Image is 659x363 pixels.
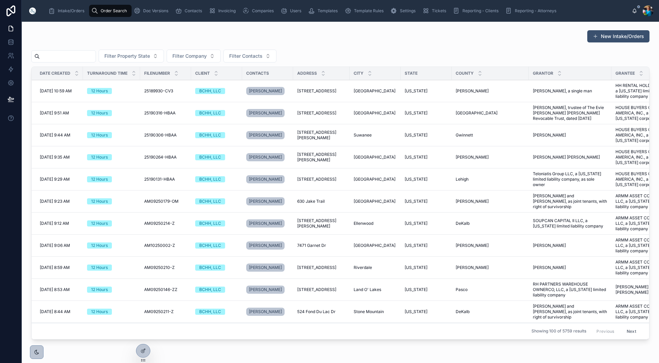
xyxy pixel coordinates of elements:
a: [PERSON_NAME] [246,152,289,163]
div: 12 Hours [91,198,108,204]
span: Date Created [40,71,70,76]
div: BCHH, LLC [199,309,221,315]
span: [US_STATE] [405,155,427,160]
a: [PERSON_NAME] [246,130,289,141]
a: SOUPCAN CAPITAL II LLC, a [US_STATE] limited liability company [533,218,607,229]
a: [DATE] 8:53 AM [40,287,79,292]
a: DeKalb [456,221,525,226]
a: Ellenwood [354,221,396,226]
a: [PERSON_NAME] [246,109,285,117]
a: [PERSON_NAME], trustee of The Evie [PERSON_NAME] [PERSON_NAME] Revocable Trust, dated [DATE] [533,105,607,121]
a: BCHH, LLC [195,287,238,293]
a: AM09250214-Z [144,221,187,226]
span: [PERSON_NAME] and [PERSON_NAME], as joint tenants, with right of survivorship [533,193,607,210]
span: [PERSON_NAME] and [PERSON_NAME], as joint tenants, with right of survivorship [533,304,607,320]
a: [PERSON_NAME] [246,284,289,295]
img: App logo [27,5,38,16]
a: [DATE] 9:44 AM [40,132,79,138]
div: BCHH, LLC [199,132,221,138]
span: RH PARTNERS WAREHOUSE OWNERCO, LLC, a [US_STATE] limited liability company [533,282,607,298]
span: [DATE] 9:12 AM [40,221,69,226]
a: [STREET_ADDRESS][PERSON_NAME] [297,218,345,229]
a: [PERSON_NAME] [456,88,525,94]
span: [PERSON_NAME] [249,110,282,116]
a: BCHH, LLC [195,242,238,249]
span: [PERSON_NAME] [533,132,566,138]
span: [US_STATE] [405,287,427,292]
div: BCHH, LLC [199,242,221,249]
span: Gwinnett [456,132,473,138]
a: [DATE] 9:29 AM [40,177,79,182]
span: [GEOGRAPHIC_DATA] [354,199,395,204]
span: Contacts [185,8,202,14]
div: BCHH, LLC [199,88,221,94]
a: Order Search [89,5,132,17]
span: [US_STATE] [405,221,427,226]
a: Gwinnett [456,132,525,138]
a: [GEOGRAPHIC_DATA] [354,155,396,160]
span: [US_STATE] [405,243,427,248]
div: BCHH, LLC [199,176,221,182]
span: [DATE] 9:29 AM [40,177,70,182]
a: BCHH, LLC [195,132,238,138]
span: County [456,71,474,76]
a: Contacts [173,5,207,17]
span: AM10250002-Z [144,243,175,248]
span: FileNumber [144,71,170,76]
a: 25190306-HBAA [144,132,187,138]
a: 12 Hours [87,176,136,182]
span: Filter Company [172,53,207,59]
a: [PERSON_NAME] [246,240,289,251]
span: [PERSON_NAME] [456,155,489,160]
span: 630 Jake Trail [297,199,325,204]
a: 25190316-HBAA [144,110,187,116]
a: [PERSON_NAME], a single man [533,88,607,94]
span: [US_STATE] [405,265,427,270]
a: 12 Hours [87,132,136,138]
div: BCHH, LLC [199,154,221,160]
div: BCHH, LLC [199,110,221,116]
span: 25189930-CV3 [144,88,173,94]
a: Reporting - Clients [451,5,503,17]
button: Select Button [167,50,221,62]
a: [GEOGRAPHIC_DATA] [354,199,396,204]
span: [PERSON_NAME] [456,88,489,94]
a: [US_STATE] [405,110,447,116]
span: Tickets [432,8,446,14]
span: [STREET_ADDRESS] [297,265,336,270]
span: AM09250214-Z [144,221,175,226]
a: [PERSON_NAME] [246,306,289,317]
a: 25190264-HBAA [144,155,187,160]
a: [DATE] 10:59 AM [40,88,79,94]
a: [STREET_ADDRESS] [297,110,345,116]
a: Teloniatis Group LLC, a [US_STATE] limited liability company, as sole owner [533,171,607,187]
a: [STREET_ADDRESS][PERSON_NAME] [297,130,345,141]
span: 7471 Garnet Dr [297,243,326,248]
a: [PERSON_NAME] [456,243,525,248]
div: 12 Hours [91,88,108,94]
div: 12 Hours [91,132,108,138]
a: [GEOGRAPHIC_DATA] [354,177,396,182]
a: [US_STATE] [405,155,447,160]
a: [GEOGRAPHIC_DATA] [354,88,396,94]
a: [PERSON_NAME] [456,265,525,270]
div: 12 Hours [91,309,108,315]
span: Order Search [101,8,127,14]
div: 12 Hours [91,154,108,160]
span: [DATE] 9:51 AM [40,110,69,116]
a: [PERSON_NAME] [246,87,285,95]
a: [PERSON_NAME] [456,199,525,204]
span: [STREET_ADDRESS] [297,287,336,292]
a: [STREET_ADDRESS][PERSON_NAME] [297,152,345,163]
a: [DATE] 9:35 AM [40,155,79,160]
span: Pasco [456,287,468,292]
a: [PERSON_NAME] [246,264,285,272]
span: Lehigh [456,177,469,182]
a: 12 Hours [87,309,136,315]
span: [STREET_ADDRESS] [297,88,336,94]
a: 12 Hours [87,154,136,160]
a: [PERSON_NAME] [246,197,285,205]
span: [PERSON_NAME] [533,243,566,248]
